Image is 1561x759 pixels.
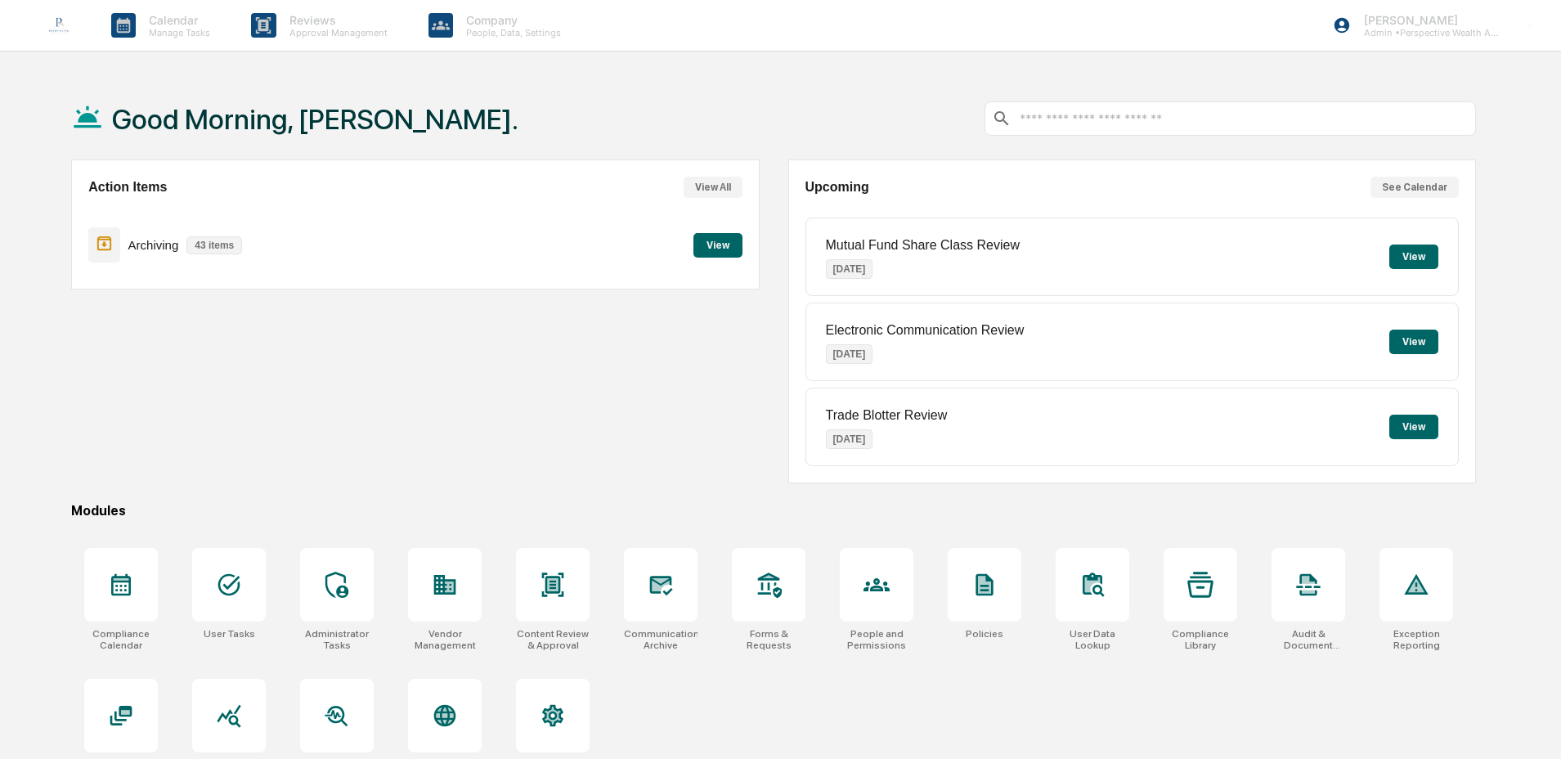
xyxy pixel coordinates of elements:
[453,27,569,38] p: People, Data, Settings
[732,628,805,651] div: Forms & Requests
[1509,705,1553,749] iframe: Open customer support
[1272,628,1345,651] div: Audit & Document Logs
[1389,245,1438,269] button: View
[684,177,742,198] button: View All
[39,6,78,45] img: logo
[84,628,158,651] div: Compliance Calendar
[826,323,1025,338] p: Electronic Communication Review
[128,238,179,252] p: Archiving
[186,236,242,254] p: 43 items
[1389,330,1438,354] button: View
[136,13,218,27] p: Calendar
[1056,628,1129,651] div: User Data Lookup
[408,628,482,651] div: Vendor Management
[840,628,913,651] div: People and Permissions
[826,238,1020,253] p: Mutual Fund Share Class Review
[826,344,873,364] p: [DATE]
[805,180,869,195] h2: Upcoming
[112,103,518,136] h1: Good Morning, [PERSON_NAME].
[826,429,873,449] p: [DATE]
[276,13,396,27] p: Reviews
[826,408,948,423] p: Trade Blotter Review
[1351,13,1503,27] p: [PERSON_NAME]
[624,628,698,651] div: Communications Archive
[1379,628,1453,651] div: Exception Reporting
[276,27,396,38] p: Approval Management
[136,27,218,38] p: Manage Tasks
[693,236,742,252] a: View
[88,180,167,195] h2: Action Items
[516,628,590,651] div: Content Review & Approval
[1370,177,1459,198] button: See Calendar
[1389,415,1438,439] button: View
[71,503,1476,519] div: Modules
[453,13,569,27] p: Company
[300,628,374,651] div: Administrator Tasks
[966,628,1003,640] div: Policies
[1351,27,1503,38] p: Admin • Perspective Wealth Advisors
[204,628,255,640] div: User Tasks
[826,259,873,279] p: [DATE]
[1164,628,1237,651] div: Compliance Library
[693,233,742,258] button: View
